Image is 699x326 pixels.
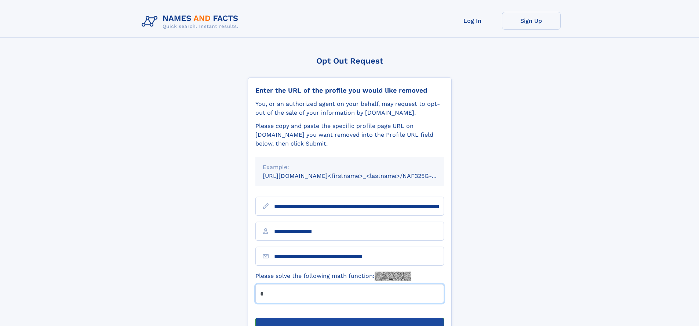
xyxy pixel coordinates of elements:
[255,122,444,148] div: Please copy and paste the specific profile page URL on [DOMAIN_NAME] you want removed into the Pr...
[263,163,437,172] div: Example:
[248,56,452,65] div: Opt Out Request
[255,86,444,94] div: Enter the URL of the profile you would like removed
[255,100,444,117] div: You, or an authorized agent on your behalf, may request to opt-out of the sale of your informatio...
[139,12,244,32] img: Logo Names and Facts
[502,12,561,30] a: Sign Up
[255,272,411,281] label: Please solve the following math function:
[443,12,502,30] a: Log In
[263,172,458,179] small: [URL][DOMAIN_NAME]<firstname>_<lastname>/NAF325G-xxxxxxxx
